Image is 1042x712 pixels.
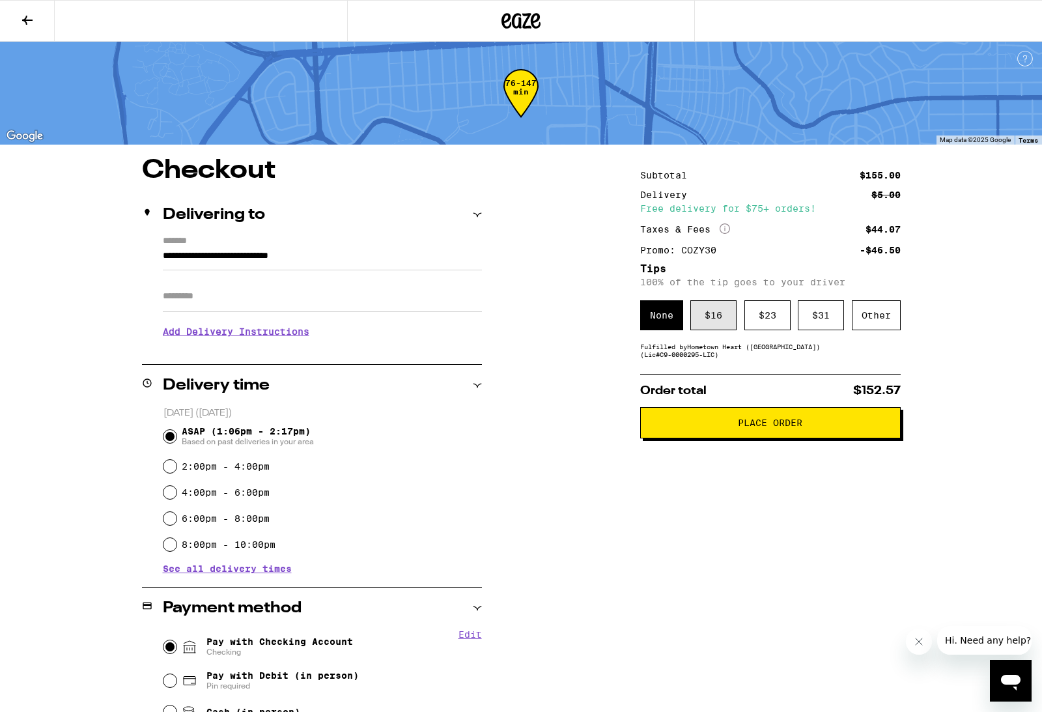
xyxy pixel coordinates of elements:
h5: Tips [640,264,901,274]
span: Pay with Checking Account [206,636,353,657]
button: See all delivery times [163,564,292,573]
button: Place Order [640,407,901,438]
label: 4:00pm - 6:00pm [182,487,270,498]
div: -$46.50 [860,246,901,255]
button: Edit [458,629,482,640]
div: Other [852,300,901,330]
span: Map data ©2025 Google [940,136,1011,143]
label: 8:00pm - 10:00pm [182,539,275,550]
p: [DATE] ([DATE]) [163,407,482,420]
span: ASAP (1:06pm - 2:17pm) [182,426,314,447]
div: $ 23 [744,300,791,330]
h3: Add Delivery Instructions [163,317,482,347]
span: Pay with Debit (in person) [206,670,359,681]
div: Taxes & Fees [640,223,730,235]
iframe: Close message [906,629,932,655]
label: 2:00pm - 4:00pm [182,461,270,472]
p: 100% of the tip goes to your driver [640,277,901,287]
div: Delivery [640,190,696,199]
h2: Delivery time [163,378,270,393]
span: Checking [206,647,353,657]
iframe: Button to launch messaging window [990,660,1032,702]
a: Terms [1019,136,1038,144]
div: $ 31 [798,300,844,330]
label: 6:00pm - 8:00pm [182,513,270,524]
div: Promo: COZY30 [640,246,725,255]
p: We'll contact you at [PHONE_NUMBER] when we arrive [163,347,482,357]
span: Pin required [206,681,359,691]
img: Google [3,128,46,145]
div: Fulfilled by Hometown Heart ([GEOGRAPHIC_DATA]) (Lic# C9-0000295-LIC ) [640,343,901,358]
div: Free delivery for $75+ orders! [640,204,901,213]
span: $152.57 [853,385,901,397]
div: $5.00 [871,190,901,199]
a: Open this area in Google Maps (opens a new window) [3,128,46,145]
div: 76-147 min [503,79,539,128]
div: $ 16 [690,300,737,330]
h1: Checkout [142,158,482,184]
div: None [640,300,683,330]
iframe: Message from company [937,626,1032,655]
span: Place Order [738,418,802,427]
div: $44.07 [866,225,901,234]
h2: Delivering to [163,207,265,223]
span: Based on past deliveries in your area [182,436,314,447]
h2: Payment method [163,601,302,616]
div: Subtotal [640,171,696,180]
span: Order total [640,385,707,397]
div: $155.00 [860,171,901,180]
